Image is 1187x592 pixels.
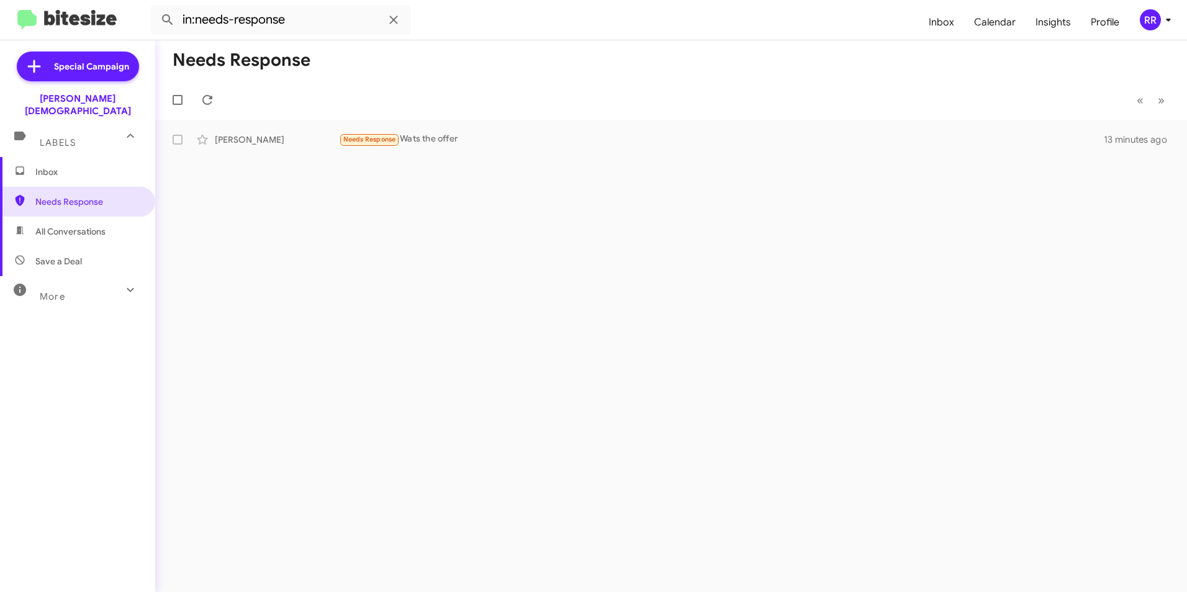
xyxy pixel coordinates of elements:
span: Needs Response [343,135,396,143]
a: Insights [1026,4,1081,40]
nav: Page navigation example [1130,87,1172,113]
button: RR [1129,9,1173,30]
a: Special Campaign [17,52,139,81]
div: RR [1140,9,1161,30]
span: Labels [40,137,76,148]
div: [PERSON_NAME] [215,133,339,146]
button: Next [1150,87,1172,113]
span: « [1137,92,1144,108]
span: Save a Deal [35,255,82,267]
div: 13 minutes ago [1104,133,1177,146]
a: Calendar [964,4,1026,40]
div: Wats the offer [339,132,1104,146]
a: Profile [1081,4,1129,40]
span: Inbox [35,166,141,178]
span: More [40,291,65,302]
button: Previous [1129,87,1151,113]
a: Inbox [919,4,964,40]
input: Search [150,5,411,35]
span: Needs Response [35,195,141,208]
h1: Needs Response [173,50,310,70]
span: Special Campaign [54,60,129,73]
span: » [1158,92,1165,108]
span: All Conversations [35,225,106,238]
